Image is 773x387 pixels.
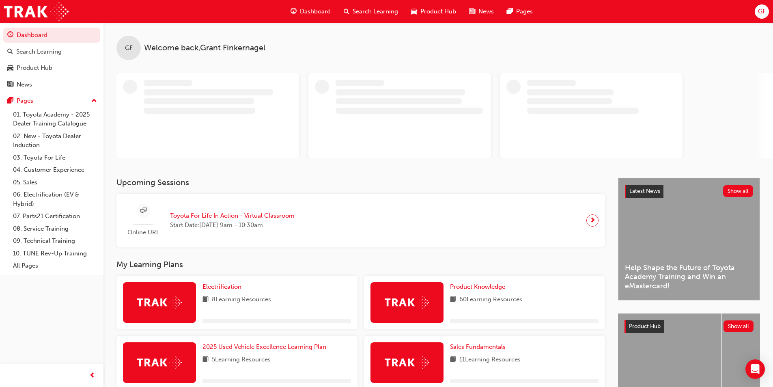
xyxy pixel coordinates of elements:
[212,295,271,305] span: 8 Learning Resources
[10,210,100,223] a: 07. Parts21 Certification
[17,63,52,73] div: Product Hub
[450,282,508,292] a: Product Knowledge
[344,6,349,17] span: search-icon
[7,81,13,89] span: news-icon
[3,93,100,108] button: Pages
[10,235,100,247] a: 09. Technical Training
[590,215,596,226] span: next-icon
[755,4,769,19] button: GF
[3,77,100,92] a: News
[4,2,69,21] img: Trak
[202,355,209,365] span: book-icon
[450,343,506,350] span: Sales Fundamentals
[17,96,33,106] div: Pages
[3,61,100,76] a: Product Hub
[16,47,62,56] div: Search Learning
[469,6,475,17] span: news-icon
[450,295,456,305] span: book-icon
[10,164,100,176] a: 04. Customer Experience
[625,185,753,198] a: Latest NewsShow all
[420,7,456,16] span: Product Hub
[411,6,417,17] span: car-icon
[3,26,100,93] button: DashboardSearch LearningProduct HubNews
[459,355,521,365] span: 11 Learning Resources
[116,178,605,187] h3: Upcoming Sessions
[10,130,100,151] a: 02. New - Toyota Dealer Induction
[450,355,456,365] span: book-icon
[516,7,533,16] span: Pages
[202,342,329,352] a: 2025 Used Vehicle Excellence Learning Plan
[10,259,100,272] a: All Pages
[140,206,146,216] span: sessionType_ONLINE_URL-icon
[478,7,494,16] span: News
[450,342,509,352] a: Sales Fundamentals
[10,108,100,130] a: 01. Toyota Academy - 2025 Dealer Training Catalogue
[385,296,429,309] img: Trak
[625,263,753,291] span: Help Shape the Future of Toyota Academy Training and Win an eMastercard!
[212,355,271,365] span: 5 Learning Resources
[500,3,539,20] a: pages-iconPages
[3,28,100,43] a: Dashboard
[137,356,182,369] img: Trak
[125,43,133,53] span: GF
[353,7,398,16] span: Search Learning
[629,188,660,195] span: Latest News
[723,185,754,197] button: Show all
[337,3,405,20] a: search-iconSearch Learning
[89,371,95,381] span: prev-icon
[144,43,265,53] span: Welcome back , Grant Finkernagel
[7,48,13,56] span: search-icon
[507,6,513,17] span: pages-icon
[385,356,429,369] img: Trak
[459,295,522,305] span: 60 Learning Resources
[10,151,100,164] a: 03. Toyota For Life
[17,80,32,89] div: News
[405,3,463,20] a: car-iconProduct Hub
[7,65,13,72] span: car-icon
[300,7,331,16] span: Dashboard
[758,7,766,16] span: GF
[170,211,295,221] span: Toyota For Life In Action - Virtual Classroom
[629,323,661,330] span: Product Hub
[745,359,765,379] div: Open Intercom Messenger
[202,343,326,350] span: 2025 Used Vehicle Excellence Learning Plan
[7,32,13,39] span: guage-icon
[91,96,97,106] span: up-icon
[10,176,100,189] a: 05. Sales
[202,282,245,292] a: Electrification
[10,223,100,235] a: 08. Service Training
[137,296,182,309] img: Trak
[3,44,100,59] a: Search Learning
[10,188,100,210] a: 06. Electrification (EV & Hybrid)
[618,178,760,301] a: Latest NewsShow allHelp Shape the Future of Toyota Academy Training and Win an eMastercard!
[10,247,100,260] a: 10. TUNE Rev-Up Training
[116,260,605,269] h3: My Learning Plans
[463,3,500,20] a: news-iconNews
[291,6,297,17] span: guage-icon
[284,3,337,20] a: guage-iconDashboard
[170,221,295,230] span: Start Date: [DATE] 9am - 10:30am
[123,200,599,240] a: Online URLToyota For Life In Action - Virtual ClassroomStart Date:[DATE] 9am - 10:30am
[723,320,754,332] button: Show all
[450,283,505,290] span: Product Knowledge
[7,97,13,105] span: pages-icon
[624,320,754,333] a: Product HubShow all
[202,283,241,290] span: Electrification
[202,295,209,305] span: book-icon
[123,228,164,237] span: Online URL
